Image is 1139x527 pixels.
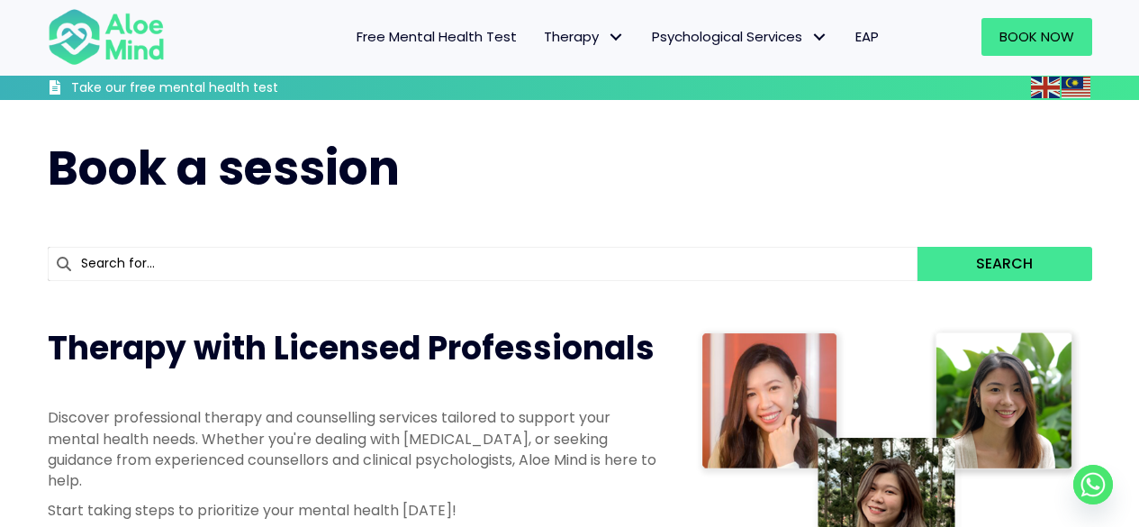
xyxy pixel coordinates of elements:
a: Book Now [981,18,1092,56]
img: ms [1062,77,1090,98]
a: EAP [842,18,892,56]
span: Psychological Services: submenu [807,24,833,50]
a: Psychological ServicesPsychological Services: submenu [638,18,842,56]
span: EAP [855,27,879,46]
input: Search for... [48,247,918,281]
a: Free Mental Health Test [343,18,530,56]
span: Therapy [544,27,625,46]
button: Search [918,247,1091,281]
p: Discover professional therapy and counselling services tailored to support your mental health nee... [48,407,660,491]
a: TherapyTherapy: submenu [530,18,638,56]
a: Whatsapp [1073,465,1113,504]
nav: Menu [188,18,892,56]
span: Psychological Services [652,27,828,46]
img: Aloe mind Logo [48,7,165,67]
span: Therapy: submenu [603,24,629,50]
p: Start taking steps to prioritize your mental health [DATE]! [48,500,660,521]
img: en [1031,77,1060,98]
a: Take our free mental health test [48,79,375,100]
span: Therapy with Licensed Professionals [48,325,655,371]
a: English [1031,77,1062,97]
span: Free Mental Health Test [357,27,517,46]
a: Malay [1062,77,1092,97]
span: Book a session [48,135,400,201]
h3: Take our free mental health test [71,79,375,97]
span: Book Now [999,27,1074,46]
